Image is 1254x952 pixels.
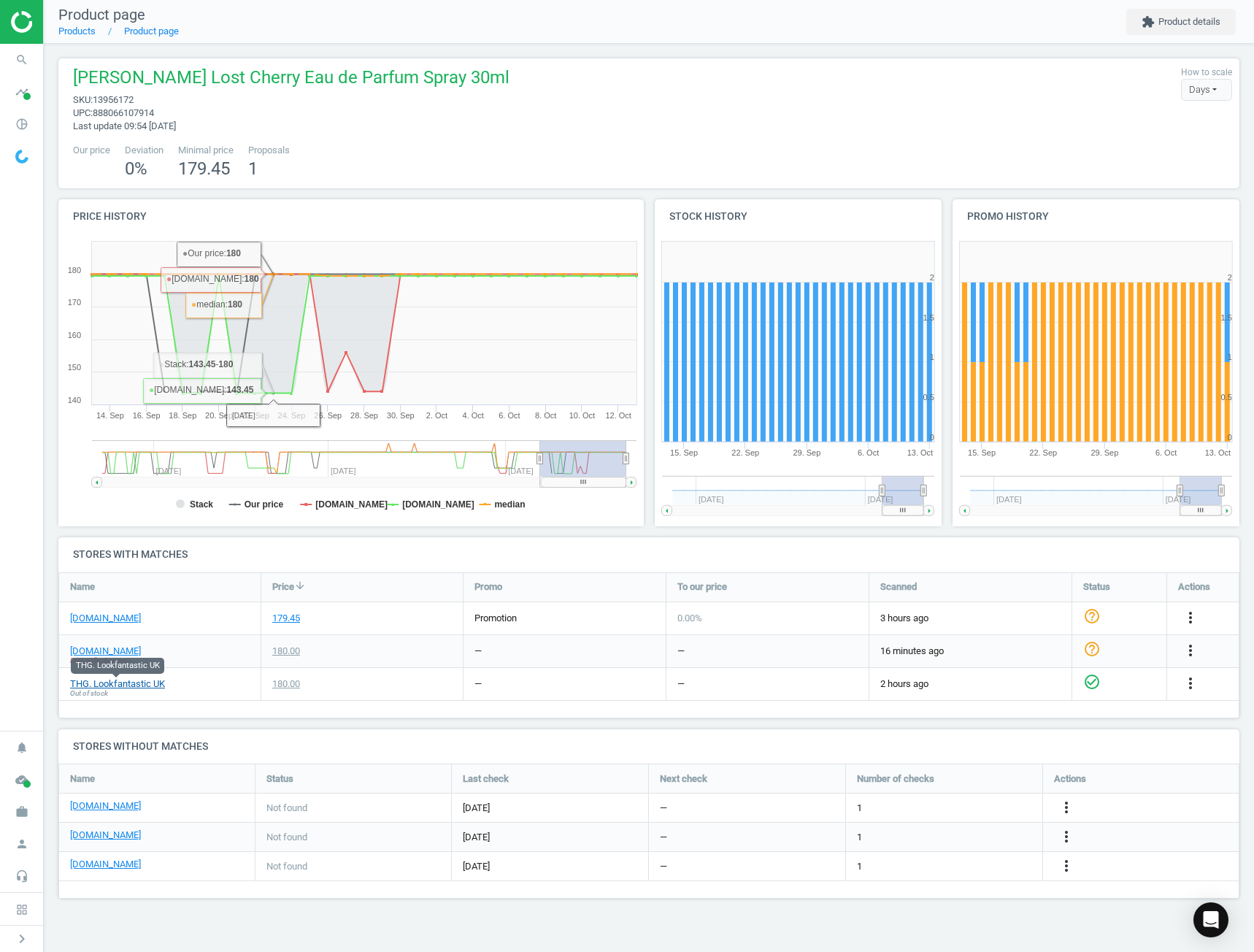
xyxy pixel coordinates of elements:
[463,411,484,420] tspan: 4. Oct
[70,829,141,842] a: [DOMAIN_NAME]
[294,580,306,591] i: arrow_downward
[1181,66,1232,79] label: How to scale
[474,677,482,691] div: —
[1083,673,1101,691] i: check_circle_outline
[205,411,233,420] tspan: 20. Sep
[1058,857,1075,875] i: more_vert
[793,448,820,457] tspan: 29. Sep
[245,499,284,510] tspan: Our price
[272,645,300,658] div: 180.00
[1155,448,1177,457] tspan: 6. Oct
[923,313,934,322] text: 1.5
[953,199,1239,234] h4: Promo history
[8,734,36,761] i: notifications
[8,46,36,74] i: search
[8,862,36,890] i: headset_mic
[266,772,293,786] span: Status
[858,448,879,457] tspan: 6. Oct
[880,612,1061,625] span: 3 hours ago
[350,411,378,420] tspan: 28. Sep
[8,110,36,138] i: pie_chart_outlined
[857,831,862,844] span: 1
[68,298,81,307] text: 170
[70,799,141,813] a: [DOMAIN_NAME]
[73,66,509,93] span: [PERSON_NAME] Lost Cherry Eau de Parfum Spray 30ml
[58,537,1239,572] h4: Stores with matches
[1181,79,1232,101] div: Days
[387,411,415,420] tspan: 30. Sep
[929,353,934,361] text: 1
[242,411,269,420] tspan: 22. Sep
[1058,828,1075,845] i: more_vert
[1083,607,1101,625] i: help_outline
[73,107,93,118] span: upc :
[8,78,36,106] i: timeline
[248,158,258,179] span: 1
[70,677,165,691] a: THG. Lookfantastic UK
[923,393,934,402] text: 0.5
[494,499,525,510] tspan: median
[4,929,40,948] button: chevron_right
[73,120,176,131] span: Last update 09:54 [DATE]
[70,688,108,699] span: Out of stock
[58,26,96,37] a: Products
[71,658,164,674] div: THG. Lookfantastic UK
[426,411,447,420] tspan: 2. Oct
[73,94,93,105] span: sku :
[278,411,306,420] tspan: 24. Sep
[1182,642,1199,661] button: more_vert
[1182,675,1199,694] button: more_vert
[929,273,934,282] text: 2
[677,613,702,623] span: 0.00 %
[1058,799,1075,816] i: more_vert
[68,331,81,339] text: 160
[474,580,502,594] span: Promo
[272,677,300,691] div: 180.00
[58,199,644,234] h4: Price history
[68,396,81,404] text: 140
[660,860,667,873] span: —
[1228,353,1232,361] text: 1
[1083,640,1101,658] i: help_outline
[8,830,36,858] i: person
[463,831,637,844] span: [DATE]
[178,158,230,179] span: 179.45
[660,772,707,786] span: Next check
[660,802,667,815] span: —
[660,831,667,844] span: —
[474,613,517,623] span: promotion
[70,645,141,658] a: [DOMAIN_NAME]
[731,448,759,457] tspan: 22. Sep
[1228,433,1232,442] text: 0
[93,107,154,118] span: 888066107914
[1058,799,1075,818] button: more_vert
[70,612,141,625] a: [DOMAIN_NAME]
[11,11,115,33] img: ajHJNr6hYgQAAAAASUVORK5CYII=
[1178,580,1210,594] span: Actions
[58,6,145,23] span: Product page
[474,645,482,658] div: —
[266,831,307,844] span: Not found
[266,802,307,815] span: Not found
[880,677,1061,691] span: 2 hours ago
[880,645,1061,658] span: 16 minutes ago
[655,199,942,234] h4: Stock history
[1058,828,1075,847] button: more_vert
[8,798,36,826] i: work
[96,411,124,420] tspan: 14. Sep
[15,150,28,164] img: wGWNvw8QSZomAAAAABJRU5ErkJggg==
[124,26,179,37] a: Product page
[1182,609,1199,626] i: more_vert
[315,499,388,510] tspan: [DOMAIN_NAME]
[314,411,342,420] tspan: 26. Sep
[968,448,996,457] tspan: 15. Sep
[1029,448,1057,457] tspan: 22. Sep
[677,677,685,691] div: —
[58,729,1239,764] h4: Stores without matches
[133,411,161,420] tspan: 16. Sep
[1182,675,1199,692] i: more_vert
[1182,642,1199,659] i: more_vert
[68,363,81,372] text: 150
[8,766,36,794] i: cloud_done
[907,448,932,457] tspan: 13. Oct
